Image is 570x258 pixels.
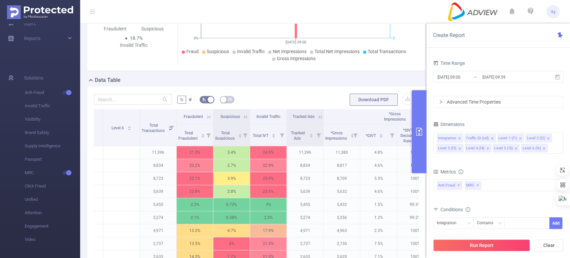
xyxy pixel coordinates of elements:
p: 17.9% [250,224,287,237]
p: 5,274 [287,211,323,224]
i: icon: caret-down [272,135,275,137]
div: Fraudulent [97,25,134,32]
i: icon: table [228,97,232,101]
span: Conditions [440,207,470,212]
i: icon: caret-down [379,135,383,137]
div: Level 1 (l1) [499,134,517,143]
p: 2,737 [140,237,176,250]
i: icon: caret-down [201,135,205,137]
span: Total Transactions [142,123,166,133]
p: 3.9% [213,172,250,185]
li: Level 1 (l1) [497,134,524,142]
p: 1.5% [360,198,397,211]
i: Filter menu [277,124,287,146]
p: 0.38% [213,211,250,224]
i: Filter menu [204,124,213,146]
p: 4.7% [213,224,250,237]
p: 100% [397,237,433,250]
p: 2,737 [287,237,323,250]
p: 4,963 [324,224,360,237]
span: Supply Intelligence [25,139,80,153]
i: icon: caret-down [238,135,242,137]
i: icon: down [467,221,471,226]
p: 2.2% [177,198,213,211]
li: Level 2 (l2) [525,134,552,142]
span: MRC [465,181,481,190]
p: 100% [397,159,433,172]
span: ✕ [477,181,479,189]
i: icon: info-circle [458,169,463,174]
p: 5,639 [287,185,323,198]
i: icon: caret-down [310,135,313,137]
p: 100% [397,146,433,159]
span: Anti-Fraud [437,181,462,190]
span: Reports [24,36,40,41]
p: 13.2% [177,224,213,237]
tspan: 0% [194,36,198,40]
i: icon: close [458,147,461,151]
div: Integration [437,218,461,229]
a: Users [8,17,36,30]
p: 3% [250,198,287,211]
p: 11,380 [324,146,360,159]
p: 25.6% [250,185,287,198]
div: Level 4 (l4) [466,144,485,153]
p: 5,639 [140,185,176,198]
span: Visibility [25,113,80,126]
span: Dimensions [433,122,464,127]
p: 8,834 [287,159,323,172]
i: icon: close [491,137,494,141]
i: icon: caret-down [127,128,131,130]
p: 22.9% [250,159,287,172]
p: 4.6% [360,159,397,172]
p: 5,632 [324,185,360,198]
span: Total Suspicious [215,131,236,141]
span: Suspicious [207,49,229,54]
span: Fraud [186,49,199,54]
i: icon: caret-up [379,133,383,135]
div: Sort [271,133,275,137]
div: Contains [477,218,498,229]
div: Level 5 (l5) [494,144,513,153]
button: Add [549,217,562,229]
p: 22.8% [177,185,213,198]
p: 4,971 [287,224,323,237]
span: Create Report [433,32,465,38]
span: ✕ [457,181,460,189]
i: icon: close [519,137,522,141]
div: Level 2 (l2) [527,134,545,143]
i: Filter menu [314,124,323,146]
i: Filter menu [387,124,397,146]
p: 5,432 [324,198,360,211]
p: 21.5% [177,146,213,159]
p: 99.3% [397,198,433,211]
p: 8,834 [140,159,176,172]
p: 4,971 [140,224,176,237]
p: 2.5% [250,211,287,224]
div: Traffic ID (tid) [466,134,489,143]
div: Invalid Traffic [115,42,153,49]
p: 100% [397,224,433,237]
span: Total Fraudulent [178,131,199,141]
p: 11,396 [287,146,323,159]
p: 5.5% [360,172,397,185]
span: Net Impressions [273,49,307,54]
p: 99.2% [397,211,433,224]
div: Integration [438,134,456,143]
i: icon: close [514,147,518,151]
i: icon: close [542,147,546,151]
li: Level 4 (l4) [465,144,492,152]
span: Suspicious [220,114,240,119]
div: Level 6 (l6) [522,144,541,153]
div: Suspicious [134,25,171,32]
p: 100% [397,172,433,185]
i: icon: info-circle [465,207,470,212]
span: Time Range [433,60,465,66]
p: 8,723 [287,172,323,185]
span: % [180,97,183,102]
span: Brand Safety [25,126,80,139]
i: icon: close [547,137,550,141]
span: Invalid Traffic [237,49,265,54]
div: Level 3 (l3) [438,144,456,153]
span: *SIVT Decision Rate [400,128,416,143]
